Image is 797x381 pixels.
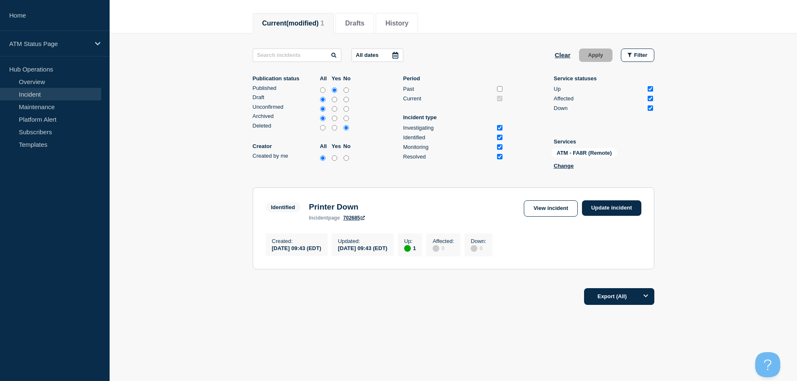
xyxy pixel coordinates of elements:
[320,105,325,113] input: all
[554,138,654,145] p: Services
[253,49,341,62] input: Search incidents
[253,123,353,132] div: deleted
[755,352,780,377] iframe: Help Scout Beacon - Open
[403,134,494,141] div: Identified
[582,200,641,216] a: Update incident
[351,49,403,62] button: All dates
[554,163,574,169] button: Change
[320,114,325,123] input: all
[497,154,502,159] input: Resolved
[253,75,318,82] p: Publication status
[403,75,504,82] p: Period
[648,86,653,92] input: Up
[343,75,353,82] label: No
[253,113,353,123] div: archived
[286,20,318,27] span: (modified)
[403,153,494,160] div: Resolved
[345,20,364,27] button: Drafts
[266,202,301,212] span: Identified
[403,95,494,102] div: Current
[343,95,349,104] input: no
[253,94,353,104] div: draft
[320,75,330,82] label: All
[253,94,318,100] div: Draft
[332,124,337,132] input: yes
[253,153,353,162] div: createdByMe
[524,200,578,217] a: View incident
[320,20,324,27] span: 1
[497,144,502,150] input: Monitoring
[332,95,337,104] input: yes
[309,215,340,221] p: page
[332,114,337,123] input: yes
[471,238,486,244] p: Down :
[320,86,325,95] input: all
[555,49,571,62] button: Clear
[554,95,644,102] div: Affected
[551,148,618,158] span: ATM - FA8R (Remote)
[433,245,439,252] div: disabled
[343,215,365,221] a: 702685
[638,288,654,305] button: Options
[385,20,408,27] button: History
[253,153,318,159] div: Created by me
[320,154,325,162] input: all
[433,244,454,252] div: 0
[320,143,330,149] label: All
[343,105,349,113] input: no
[554,75,654,82] p: Service statuses
[253,85,353,95] div: published
[338,238,387,244] p: Updated :
[579,49,612,62] button: Apply
[403,144,494,150] div: Monitoring
[343,86,349,95] input: no
[332,154,337,162] input: yes
[497,86,502,92] input: Past
[253,113,318,119] div: Archived
[634,52,648,58] span: Filter
[343,154,349,162] input: no
[356,52,379,58] p: All dates
[253,143,318,149] p: Creator
[404,245,411,252] div: up
[332,86,337,95] input: yes
[433,238,454,244] p: Affected :
[497,135,502,140] input: Identified
[253,104,318,110] div: Unconfirmed
[471,244,486,252] div: 0
[253,123,318,129] div: Deleted
[332,75,341,82] label: Yes
[332,143,341,149] label: Yes
[309,215,328,221] span: incident
[253,104,353,113] div: unconfirmed
[320,124,325,132] input: all
[272,238,321,244] p: Created :
[497,125,502,130] input: Investigating
[343,124,349,132] input: no
[309,202,365,212] h3: Printer Down
[471,245,477,252] div: disabled
[320,95,325,104] input: all
[9,40,90,47] p: ATM Status Page
[338,244,387,251] div: [DATE] 09:43 (EDT)
[404,244,416,252] div: 1
[554,86,644,92] div: Up
[343,143,353,149] label: No
[272,244,321,251] div: [DATE] 09:43 (EDT)
[403,125,494,131] div: Investigating
[262,20,324,27] button: Current(modified) 1
[403,114,504,120] p: Incident type
[648,96,653,101] input: Affected
[584,288,654,305] button: Export (All)
[621,49,654,62] button: Filter
[403,86,494,92] div: Past
[648,105,653,111] input: Down
[554,105,644,111] div: Down
[343,114,349,123] input: no
[253,85,318,91] div: Published
[404,238,416,244] p: Up :
[497,96,502,101] input: Current
[332,105,337,113] input: yes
